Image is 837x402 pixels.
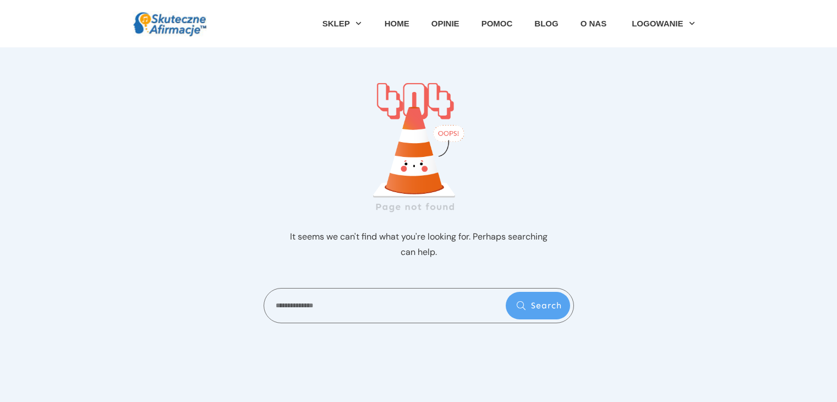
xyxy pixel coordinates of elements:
a: OPINIE [431,15,459,32]
a: LOGOWANIE [632,15,696,32]
a: O NAS [581,15,607,32]
a: HOME [385,15,409,32]
span: Search [531,300,562,311]
button: Search [506,292,570,319]
a: BLOG [534,15,558,32]
a: SKLEP [322,15,363,32]
span: LOGOWANIE [632,15,683,32]
a: POMOC [482,15,513,32]
p: It seems we can't find what you're looking for. Perhaps searching can help. [283,229,554,271]
img: 404 img alpha-8 (1) [373,75,464,213]
span: SKLEP [322,15,350,32]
